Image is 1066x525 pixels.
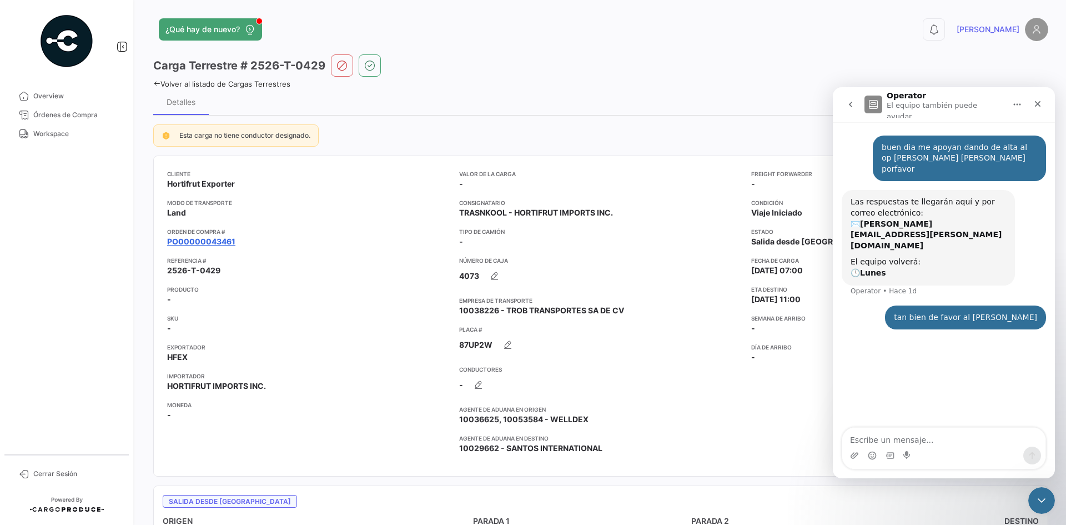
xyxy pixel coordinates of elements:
app-card-info-title: Referencia # [167,256,450,265]
app-card-info-title: Agente de Aduana en Destino [459,434,742,443]
a: Overview [9,87,124,106]
span: Esta carga no tiene conductor designado. [179,131,310,139]
span: Órdenes de Compra [33,110,120,120]
app-card-info-title: Moneda [167,401,450,409]
span: - [751,178,755,189]
span: HORTIFRUT IMPORTS INC. [167,381,266,392]
span: 10038226 - TROB TRANSPORTES SA DE CV [459,305,624,316]
iframe: Intercom live chat [833,87,1055,478]
app-card-info-title: Tipo de Camión [459,227,742,236]
img: placeholder-user.png [1025,18,1048,41]
app-card-info-title: Agente de Aduana en Origen [459,405,742,414]
span: - [167,409,171,421]
span: Hortifrut Exporter [167,178,235,189]
app-card-info-title: Consignatario [459,198,742,207]
app-card-info-title: Empresa de Transporte [459,296,742,305]
app-card-info-title: Freight Forwarder [751,169,1034,178]
app-card-info-title: Condición [751,198,1034,207]
app-card-info-title: Modo de Transporte [167,198,450,207]
app-card-info-title: Número de Caja [459,256,742,265]
app-card-info-title: Producto [167,285,450,294]
app-card-info-title: Cliente [167,169,450,178]
app-card-info-title: Conductores [459,365,742,374]
app-card-info-title: Semana de Arribo [751,314,1034,323]
iframe: Intercom live chat [1028,487,1055,514]
a: PO00000043461 [167,236,235,247]
app-card-info-title: Valor de la Carga [459,169,742,178]
span: ¿Qué hay de nuevo? [165,24,240,35]
span: - [167,323,171,334]
app-card-info-title: SKU [167,314,450,323]
span: [DATE] 11:00 [751,294,801,305]
span: - [751,352,755,363]
app-card-info-title: Fecha de carga [751,256,1034,265]
app-card-info-title: Orden de Compra # [167,227,450,236]
span: Land [167,207,186,218]
a: Volver al listado de Cargas Terrestres [153,79,290,88]
h3: Carga Terrestre # 2526-T-0429 [153,58,325,73]
span: Salida desde [GEOGRAPHIC_DATA] [751,236,884,247]
span: [PERSON_NAME] [957,24,1019,35]
span: Overview [33,91,120,101]
span: Salida desde [GEOGRAPHIC_DATA] [163,495,297,508]
span: - [459,379,463,391]
span: [DATE] 07:00 [751,265,803,276]
a: Workspace [9,124,124,143]
app-card-info-title: Exportador [167,343,450,352]
a: Órdenes de Compra [9,106,124,124]
span: - [751,323,755,334]
span: 10029662 - SANTOS INTERNATIONAL [459,443,602,454]
app-card-info-title: Importador [167,372,450,381]
span: - [459,236,463,247]
span: Cerrar Sesión [33,469,120,479]
span: - [167,294,171,305]
app-card-info-title: Placa # [459,325,742,334]
span: 10036625, 10053584 - WELLDEX [459,414,589,425]
span: 87UP2W [459,339,492,351]
app-card-info-title: ETA Destino [751,285,1034,294]
span: - [459,178,463,189]
span: HFEX [167,352,188,363]
img: powered-by.png [39,13,94,69]
app-card-info-title: Estado [751,227,1034,236]
span: 4073 [459,271,479,282]
span: TRASNKOOL - HORTIFRUT IMPORTS INC. [459,207,613,218]
div: Detalles [167,97,195,107]
span: Viaje Iniciado [751,207,802,218]
span: Workspace [33,129,120,139]
app-card-info-title: Día de Arribo [751,343,1034,352]
button: ¿Qué hay de nuevo? [159,18,262,41]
